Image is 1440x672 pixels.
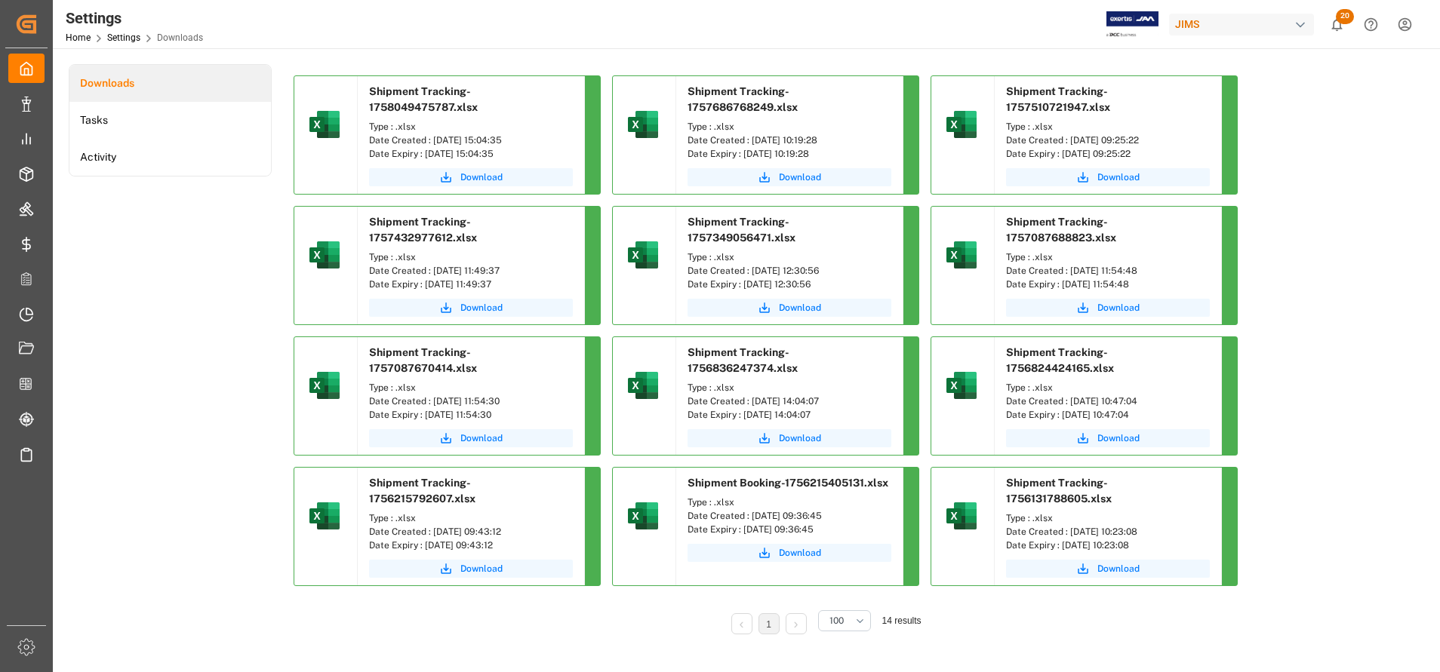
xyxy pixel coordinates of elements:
div: Date Created : [DATE] 09:36:45 [688,509,891,523]
div: Date Expiry : [DATE] 14:04:07 [688,408,891,422]
button: Download [688,429,891,447]
div: Date Expiry : [DATE] 12:30:56 [688,278,891,291]
span: Download [460,170,503,184]
span: Shipment Tracking-1757432977612.xlsx [369,216,477,244]
span: Download [1097,301,1140,315]
button: Download [369,168,573,186]
div: Date Created : [DATE] 10:19:28 [688,133,891,147]
button: open menu [818,610,871,631]
img: microsoft-excel-2019--v1.png [943,367,980,404]
button: JIMS [1169,10,1320,38]
div: Date Created : [DATE] 09:25:22 [1006,133,1210,147]
button: Download [369,429,573,447]
img: microsoft-excel-2019--v1.png [625,498,661,534]
div: Type : .xlsx [688,381,891,394]
button: Download [688,544,891,562]
a: Downloads [69,65,271,102]
a: Download [369,299,573,317]
div: Date Created : [DATE] 11:54:48 [1006,264,1210,278]
div: Type : .xlsx [1006,511,1210,525]
span: Shipment Tracking-1757510721947.xlsx [1006,85,1110,113]
li: Previous Page [731,613,752,634]
a: Activity [69,139,271,176]
li: Next Page [786,613,807,634]
img: microsoft-excel-2019--v1.png [306,498,343,534]
div: Date Expiry : [DATE] 10:19:28 [688,147,891,161]
span: Shipment Tracking-1756836247374.xlsx [688,346,798,374]
button: Download [369,560,573,578]
div: Date Created : [DATE] 11:49:37 [369,264,573,278]
div: Date Created : [DATE] 14:04:07 [688,394,891,408]
button: Download [1006,429,1210,447]
div: Date Created : [DATE] 15:04:35 [369,133,573,147]
span: Shipment Tracking-1757087688823.xlsx [1006,216,1116,244]
button: Download [1006,560,1210,578]
div: Type : .xlsx [688,120,891,133]
img: microsoft-excel-2019--v1.png [943,106,980,143]
div: Date Expiry : [DATE] 15:04:35 [369,147,573,161]
button: Download [688,299,891,317]
div: Type : .xlsx [369,120,573,133]
div: Type : .xlsx [369,381,573,394]
div: Date Created : [DATE] 11:54:30 [369,394,573,408]
div: Date Expiry : [DATE] 11:54:30 [369,408,573,422]
div: Date Created : [DATE] 09:43:12 [369,525,573,539]
div: Type : .xlsx [369,250,573,264]
span: Shipment Tracking-1757349056471.xlsx [688,216,795,244]
button: Help Center [1354,8,1388,41]
img: microsoft-excel-2019--v1.png [625,367,661,404]
span: Download [779,170,821,184]
button: Download [1006,299,1210,317]
span: 20 [1336,9,1354,24]
div: Type : .xlsx [369,511,573,525]
div: Type : .xlsx [688,250,891,264]
span: 14 results [882,615,922,626]
img: microsoft-excel-2019--v1.png [625,237,661,273]
span: Download [460,301,503,315]
img: microsoft-excel-2019--v1.png [625,106,661,143]
button: Download [688,168,891,186]
span: Download [1097,170,1140,184]
a: 1 [766,619,771,630]
a: Tasks [69,102,271,139]
span: Shipment Tracking-1756131788605.xlsx [1006,477,1112,505]
div: Type : .xlsx [1006,120,1210,133]
span: Download [460,431,503,445]
div: Type : .xlsx [1006,381,1210,394]
span: Download [779,301,821,315]
span: Download [1097,431,1140,445]
span: Shipment Tracking-1758049475787.xlsx [369,85,478,113]
span: Download [779,546,821,560]
img: Exertis%20JAM%20-%20Email%20Logo.jpg_1722504956.jpg [1106,11,1158,38]
div: JIMS [1169,14,1314,35]
img: microsoft-excel-2019--v1.png [943,498,980,534]
div: Date Expiry : [DATE] 10:47:04 [1006,408,1210,422]
div: Date Expiry : [DATE] 11:49:37 [369,278,573,291]
div: Type : .xlsx [1006,250,1210,264]
span: Shipment Booking-1756215405131.xlsx [688,477,888,489]
img: microsoft-excel-2019--v1.png [306,367,343,404]
span: Shipment Tracking-1756215792607.xlsx [369,477,475,505]
div: Date Expiry : [DATE] 10:23:08 [1006,539,1210,552]
a: Home [66,32,91,43]
div: Date Created : [DATE] 10:23:08 [1006,525,1210,539]
div: Settings [66,7,203,29]
div: Date Created : [DATE] 10:47:04 [1006,394,1210,408]
span: Download [460,562,503,575]
span: 100 [829,614,844,628]
img: microsoft-excel-2019--v1.png [306,237,343,273]
img: microsoft-excel-2019--v1.png [306,106,343,143]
